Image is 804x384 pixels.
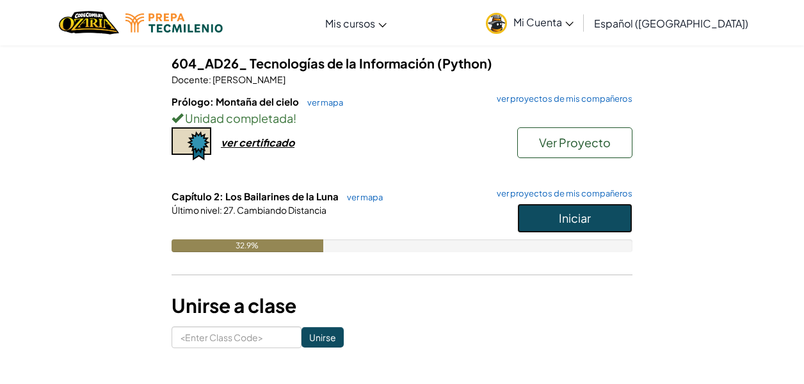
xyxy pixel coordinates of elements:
a: ver certificado [172,136,294,149]
a: ver proyectos de mis compañeros [490,189,632,198]
button: Iniciar [517,204,632,233]
span: Mis cursos [325,17,375,30]
span: Ver Proyecto [539,135,611,150]
span: : [209,74,211,85]
a: ver mapa [341,192,383,202]
h3: Unirse a clase [172,291,632,320]
a: Ozaria by CodeCombat logo [59,10,118,36]
span: Prólogo: Montaña del cielo [172,95,301,108]
img: Tecmilenio logo [125,13,223,33]
span: Español ([GEOGRAPHIC_DATA]) [594,17,748,30]
img: Home [59,10,118,36]
button: Ver Proyecto [517,127,632,158]
input: <Enter Class Code> [172,326,301,348]
img: avatar [486,13,507,34]
a: Mis cursos [319,6,393,40]
div: 32.9% [172,239,323,252]
span: ! [293,111,296,125]
span: Cambiando Distancia [236,204,326,216]
span: Capítulo 2: Los Bailarines de la Luna [172,190,341,202]
a: Español ([GEOGRAPHIC_DATA]) [588,6,755,40]
span: [PERSON_NAME] [211,74,285,85]
a: Mi Cuenta [479,3,580,43]
span: Docente [172,74,209,85]
span: : [220,204,222,216]
span: 27. [222,204,236,216]
a: ver proyectos de mis compañeros [490,95,632,103]
span: Unidad completada [183,111,293,125]
span: Iniciar [559,211,591,225]
a: ver mapa [301,97,343,108]
input: Unirse [301,327,344,348]
img: certificate-icon.png [172,127,211,161]
span: 604_AD26_ Tecnologías de la Información [172,55,437,71]
span: Último nivel [172,204,220,216]
div: ver certificado [221,136,294,149]
span: (Python) [437,55,492,71]
span: Mi Cuenta [513,15,574,29]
